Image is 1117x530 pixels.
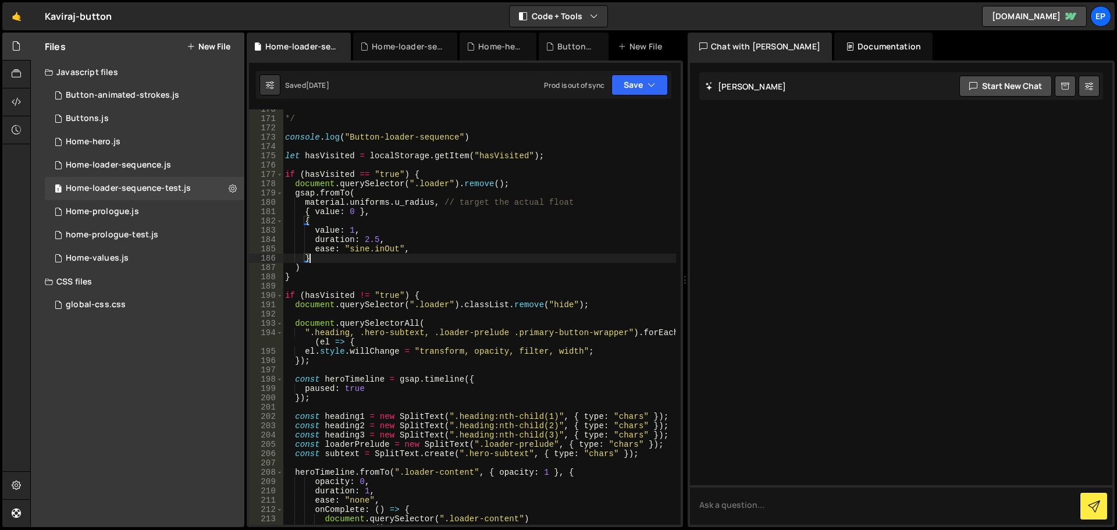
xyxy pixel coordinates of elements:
div: 192 [249,310,283,319]
div: 183 [249,226,283,235]
div: 204 [249,431,283,440]
div: 187 [249,263,283,272]
div: Saved [285,80,329,90]
div: 194 [249,328,283,347]
button: Start new chat [959,76,1052,97]
div: 193 [249,319,283,328]
div: New File [618,41,667,52]
div: 202 [249,412,283,421]
div: 184 [249,235,283,244]
div: Home-loader-sequence.js [66,160,171,170]
div: 186 [249,254,283,263]
div: 177 [249,170,283,179]
div: 191 [249,300,283,310]
div: 175 [249,151,283,161]
div: Home-hero.js [478,41,522,52]
div: Home-prologue.js [66,207,139,217]
div: 171 [249,114,283,123]
div: 173 [249,133,283,142]
div: 178 [249,179,283,188]
div: home-prologue-test.js [66,230,158,240]
div: 16061/43594.js [45,154,244,177]
div: Prod is out of sync [544,80,604,90]
div: 209 [249,477,283,486]
div: 213 [249,514,283,524]
div: global-css.css [66,300,126,310]
div: 16061/44088.js [45,177,244,200]
div: 198 [249,375,283,384]
div: 185 [249,244,283,254]
div: 208 [249,468,283,477]
div: 180 [249,198,283,207]
div: Buttons.js [557,41,595,52]
div: Home-values.js [66,253,129,264]
div: 176 [249,161,283,170]
div: Documentation [834,33,933,61]
div: Button-animated-strokes.js [66,90,179,101]
div: 16061/43050.js [45,107,244,130]
div: 207 [249,458,283,468]
div: 181 [249,207,283,216]
div: 189 [249,282,283,291]
button: Save [611,74,668,95]
div: 16061/43261.css [45,293,244,316]
div: Chat with [PERSON_NAME] [688,33,832,61]
div: 210 [249,486,283,496]
div: 205 [249,440,283,449]
div: 203 [249,421,283,431]
div: 16061/43249.js [45,200,244,223]
a: 🤙 [2,2,31,30]
div: 212 [249,505,283,514]
div: 170 [249,105,283,114]
div: [DATE] [306,80,329,90]
a: [DOMAIN_NAME] [982,6,1087,27]
div: 16061/43948.js [45,130,244,154]
div: 200 [249,393,283,403]
div: 206 [249,449,283,458]
div: Javascript files [31,61,244,84]
div: 16061/43950.js [45,247,244,270]
div: 16061/44087.js [45,223,244,247]
div: CSS files [31,270,244,293]
h2: Files [45,40,66,53]
div: 201 [249,403,283,412]
div: 174 [249,142,283,151]
div: Kaviraj-button [45,9,112,23]
div: Home-loader-sequence-test.js [66,183,191,194]
div: 196 [249,356,283,365]
button: Code + Tools [510,6,607,27]
div: 182 [249,216,283,226]
div: Buttons.js [66,113,109,124]
div: 211 [249,496,283,505]
div: 197 [249,365,283,375]
a: Ep [1090,6,1111,27]
div: 195 [249,347,283,356]
div: 188 [249,272,283,282]
span: 1 [55,185,62,194]
div: Home-loader-sequence.js [372,41,443,52]
div: Home-loader-sequence-test.js [265,41,337,52]
div: 190 [249,291,283,300]
button: New File [187,42,230,51]
h2: [PERSON_NAME] [705,81,786,92]
div: Home-hero.js [66,137,120,147]
div: 172 [249,123,283,133]
div: 16061/43947.js [45,84,244,107]
div: 179 [249,188,283,198]
div: 199 [249,384,283,393]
